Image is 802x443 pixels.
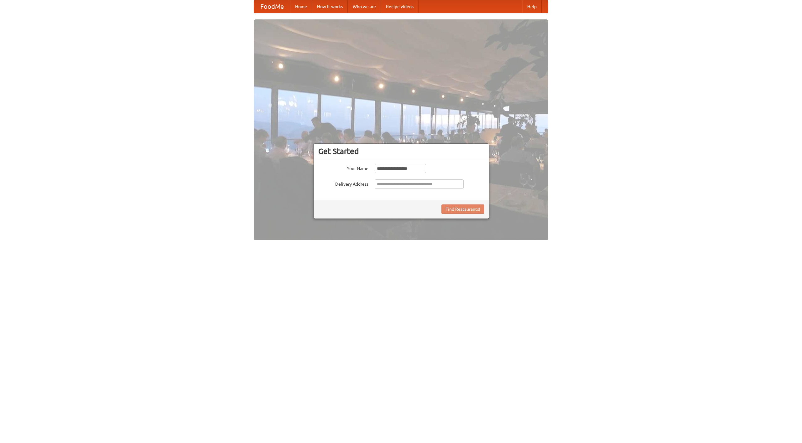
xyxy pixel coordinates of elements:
a: Help [522,0,542,13]
button: Find Restaurants! [441,204,484,214]
h3: Get Started [318,147,484,156]
a: FoodMe [254,0,290,13]
a: Home [290,0,312,13]
a: Recipe videos [381,0,419,13]
a: Who we are [348,0,381,13]
label: Your Name [318,164,368,172]
label: Delivery Address [318,179,368,187]
a: How it works [312,0,348,13]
